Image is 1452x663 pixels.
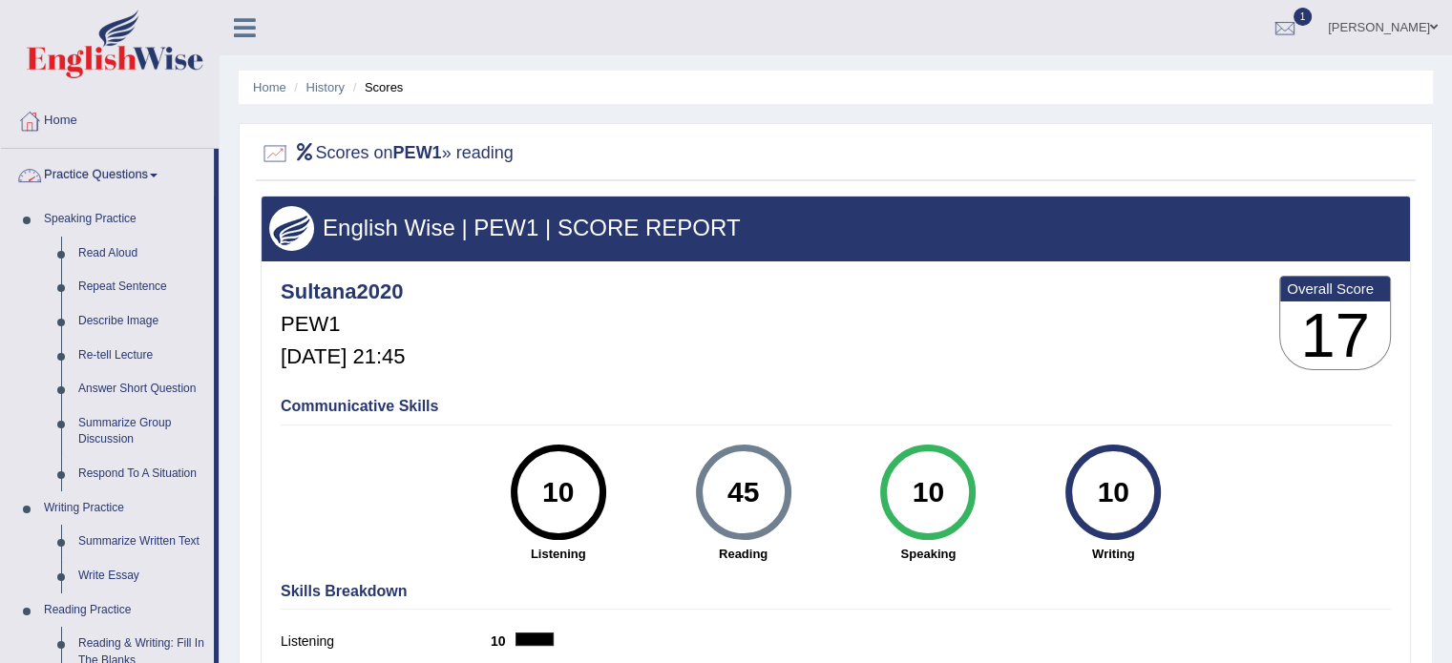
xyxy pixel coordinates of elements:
[70,237,214,271] a: Read Aloud
[845,545,1011,563] strong: Speaking
[70,457,214,491] a: Respond To A Situation
[70,406,214,457] a: Summarize Group Discussion
[281,345,405,368] h5: [DATE] 21:45
[348,78,404,96] li: Scores
[35,593,214,628] a: Reading Practice
[491,633,516,649] b: 10
[1287,280,1383,297] b: Overall Score
[1,94,219,142] a: Home
[306,80,345,94] a: History
[269,206,314,251] img: wings.png
[1294,8,1313,26] span: 1
[1280,301,1390,370] h3: 17
[70,372,214,406] a: Answer Short Question
[281,632,491,652] label: Listening
[475,545,642,563] strong: Listening
[35,202,214,237] a: Speaking Practice
[70,304,214,339] a: Describe Image
[281,583,1391,600] h4: Skills Breakdown
[1079,452,1148,532] div: 10
[1030,545,1196,563] strong: Writing
[708,452,778,532] div: 45
[70,270,214,304] a: Repeat Sentence
[70,339,214,373] a: Re-tell Lecture
[281,398,1391,415] h4: Communicative Skills
[70,525,214,559] a: Summarize Written Text
[393,143,442,162] b: PEW1
[261,139,514,168] h2: Scores on » reading
[281,313,405,336] h5: PEW1
[661,545,827,563] strong: Reading
[269,216,1402,240] h3: English Wise | PEW1 | SCORE REPORT
[523,452,593,532] div: 10
[894,452,963,532] div: 10
[253,80,286,94] a: Home
[281,280,405,303] h4: Sultana2020
[35,491,214,526] a: Writing Practice
[1,149,214,197] a: Practice Questions
[70,559,214,593] a: Write Essay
